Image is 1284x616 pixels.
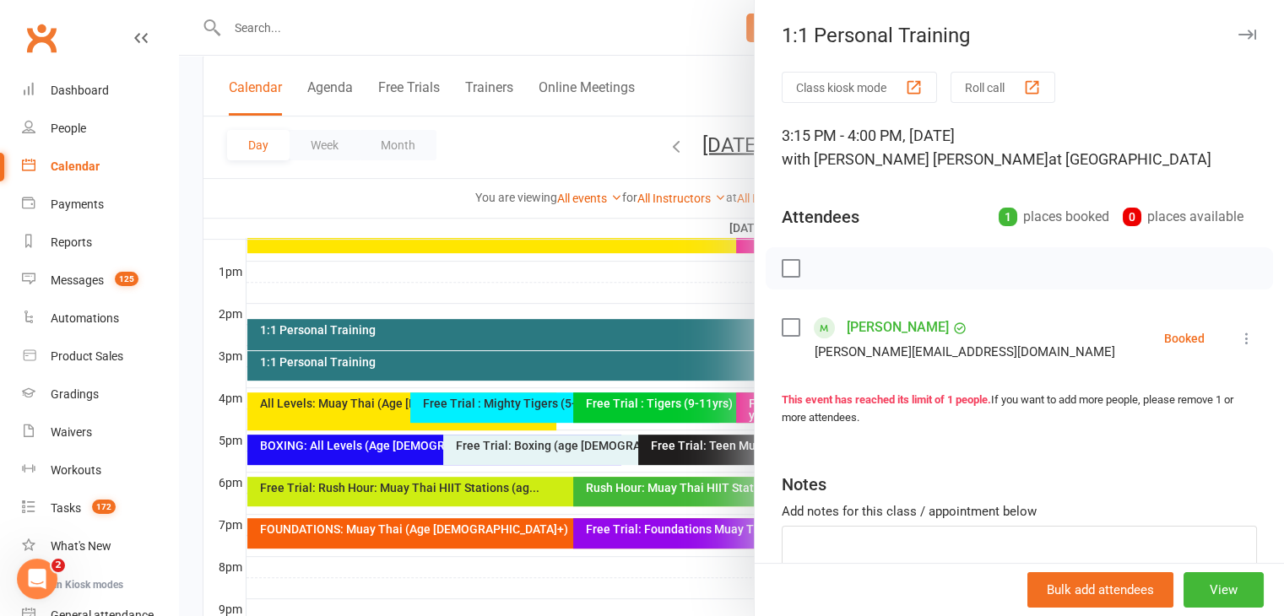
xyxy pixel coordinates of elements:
[22,72,178,110] a: Dashboard
[51,349,123,363] div: Product Sales
[999,208,1017,226] div: 1
[999,205,1109,229] div: places booked
[1164,332,1205,344] div: Booked
[51,425,92,439] div: Waivers
[782,393,991,406] strong: This event has reached its limit of 1 people.
[22,489,178,527] a: Tasks 172
[51,463,101,477] div: Workouts
[951,72,1055,103] button: Roll call
[22,224,178,262] a: Reports
[782,473,826,496] div: Notes
[51,559,65,572] span: 2
[1027,572,1173,608] button: Bulk add attendees
[22,451,178,489] a: Workouts
[22,413,178,451] a: Waivers
[22,262,178,300] a: Messages 125
[51,84,109,97] div: Dashboard
[20,17,62,59] a: Clubworx
[782,392,1257,427] div: If you want to add more people, please remove 1 or more attendees.
[22,300,178,338] a: Automations
[782,205,859,229] div: Attendees
[22,338,178,376] a: Product Sales
[51,273,104,287] div: Messages
[815,341,1115,363] div: [PERSON_NAME][EMAIL_ADDRESS][DOMAIN_NAME]
[22,376,178,413] a: Gradings
[51,387,99,401] div: Gradings
[51,159,100,173] div: Calendar
[51,197,104,211] div: Payments
[1184,572,1264,608] button: View
[51,122,86,135] div: People
[1123,208,1141,226] div: 0
[782,501,1257,521] div: Add notes for this class / appointment below
[51,311,119,325] div: Automations
[22,186,178,224] a: Payments
[782,150,1048,168] span: with [PERSON_NAME] [PERSON_NAME]
[51,501,81,515] div: Tasks
[22,148,178,186] a: Calendar
[755,24,1284,47] div: 1:1 Personal Training
[22,110,178,148] a: People
[51,539,111,553] div: What's New
[782,124,1257,171] div: 3:15 PM - 4:00 PM, [DATE]
[1123,205,1243,229] div: places available
[782,72,937,103] button: Class kiosk mode
[1048,150,1211,168] span: at [GEOGRAPHIC_DATA]
[51,235,92,249] div: Reports
[92,500,116,514] span: 172
[17,559,57,599] iframe: Intercom live chat
[115,272,138,286] span: 125
[847,314,949,341] a: [PERSON_NAME]
[22,527,178,565] a: What's New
